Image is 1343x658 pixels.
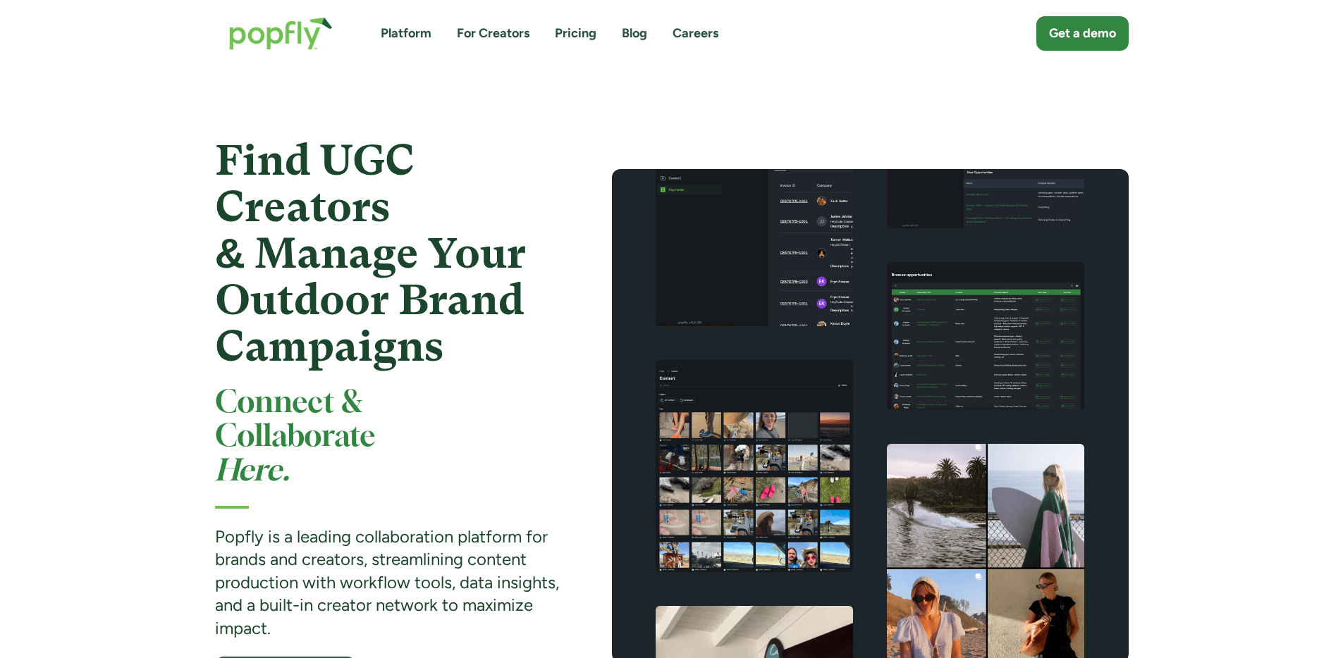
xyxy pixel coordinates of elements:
div: Get a demo [1049,25,1116,42]
strong: Popfly is a leading collaboration platform for brands and creators, streamlining content producti... [215,526,559,638]
h2: Connect & Collaborate [215,387,561,489]
a: home [215,3,347,64]
em: Here. [215,457,290,486]
a: Blog [622,25,647,42]
a: Careers [673,25,718,42]
a: Pricing [555,25,596,42]
strong: Find UGC Creators & Manage Your Outdoor Brand Campaigns [215,136,526,371]
a: Get a demo [1036,16,1129,51]
a: Platform [381,25,431,42]
a: For Creators [457,25,529,42]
